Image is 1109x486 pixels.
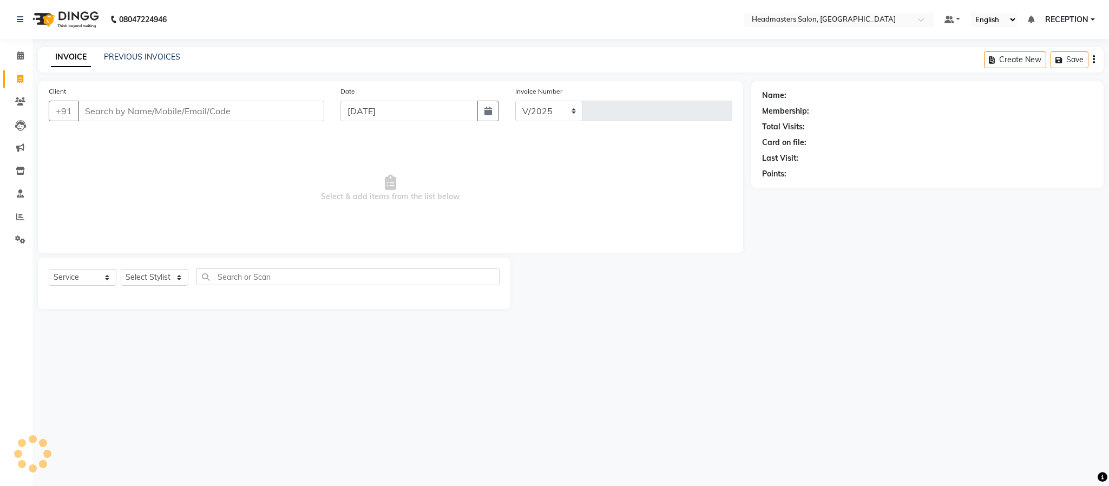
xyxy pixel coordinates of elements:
[1045,14,1088,25] span: RECEPTION
[762,106,809,117] div: Membership:
[762,90,786,101] div: Name:
[340,87,355,96] label: Date
[515,87,562,96] label: Invoice Number
[762,168,786,180] div: Points:
[28,4,102,35] img: logo
[984,51,1046,68] button: Create New
[49,101,79,121] button: +91
[762,137,806,148] div: Card on file:
[51,48,91,67] a: INVOICE
[49,134,732,242] span: Select & add items from the list below
[1051,51,1088,68] button: Save
[104,52,180,62] a: PREVIOUS INVOICES
[196,268,500,285] input: Search or Scan
[762,121,805,133] div: Total Visits:
[78,101,324,121] input: Search by Name/Mobile/Email/Code
[762,153,798,164] div: Last Visit:
[119,4,167,35] b: 08047224946
[49,87,66,96] label: Client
